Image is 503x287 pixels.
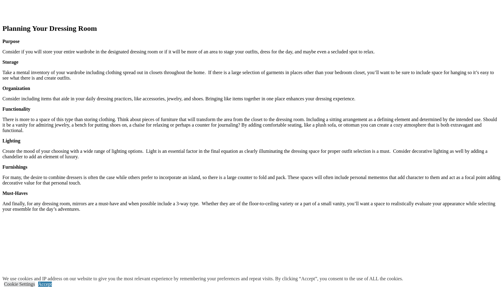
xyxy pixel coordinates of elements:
h2: Planning Your Dressing Room [2,24,501,33]
strong: Organization [2,86,30,91]
strong: Lighting [2,138,20,143]
strong: Functionality [2,106,31,112]
a: Accept [38,282,52,287]
strong: Furnishings [2,164,27,170]
a: Cookie Settings [4,282,35,287]
p: Create the mood of your choosing with a wide range of lighting options. Light is an essential fac... [2,149,501,160]
div: We use cookies and IP address on our website to give you the most relevant experience by remember... [2,276,403,282]
p: Take a mental inventory of your wardrobe including clothing spread out in closets throughout the ... [2,70,501,81]
strong: Storage [2,59,18,65]
strong: Must-Haves [2,191,28,196]
p: Consider including items that aide in your daily dressing practices, like accessories, jewelry, a... [2,96,501,102]
strong: Purpose [2,39,20,44]
p: There is more to a space of this type than storing clothing. Think about pieces of furniture that... [2,117,501,133]
p: Consider if you will store your entire wardrobe in the designated dressing room or if it will be ... [2,49,501,55]
p: For many, the desire to combine dressers is often the case while others prefer to incorporate an ... [2,175,501,186]
p: And finally, for any dressing room, mirrors are a must-have and when possible include a 3-way typ... [2,201,501,212]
